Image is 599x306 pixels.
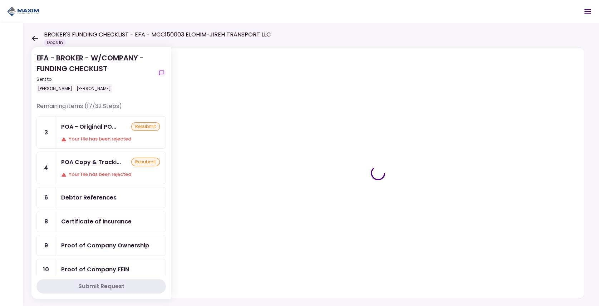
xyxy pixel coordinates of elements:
[61,135,160,143] div: Your file has been rejected
[36,235,166,256] a: 9Proof of Company Ownership
[37,117,55,148] div: 3
[61,158,121,167] div: POA Copy & Tracking Receipt
[157,69,166,77] button: show-messages
[61,241,149,250] div: Proof of Company Ownership
[61,193,117,202] div: Debtor References
[36,259,166,280] a: 10Proof of Company FEIN
[37,152,55,184] div: 4
[131,158,160,166] div: resubmit
[78,282,124,291] div: Submit Request
[7,6,39,17] img: Partner icon
[37,187,55,208] div: 6
[36,84,74,93] div: [PERSON_NAME]
[44,39,66,46] div: Docs In
[61,265,129,274] div: Proof of Company FEIN
[36,116,166,149] a: 3POA - Original POA (not CA or GA)resubmitYour file has been rejected
[61,217,132,226] div: Certificate of Insurance
[37,211,55,232] div: 8
[36,53,154,93] div: EFA - BROKER - W/COMPANY - FUNDING CHECKLIST
[36,76,154,83] div: Sent to:
[131,122,160,131] div: resubmit
[44,30,271,39] h1: BROKER'S FUNDING CHECKLIST - EFA - MCC150003 ELOHIM-JIREH TRANSPORT LLC
[61,171,160,178] div: Your file has been rejected
[36,187,166,208] a: 6Debtor References
[37,259,55,280] div: 10
[36,279,166,293] button: Submit Request
[37,235,55,256] div: 9
[36,152,166,184] a: 4POA Copy & Tracking ReceiptresubmitYour file has been rejected
[61,122,116,131] div: POA - Original POA (not CA or GA)
[579,3,596,20] button: Open menu
[75,84,112,93] div: [PERSON_NAME]
[36,102,166,116] div: Remaining items (17/32 Steps)
[36,211,166,232] a: 8Certificate of Insurance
